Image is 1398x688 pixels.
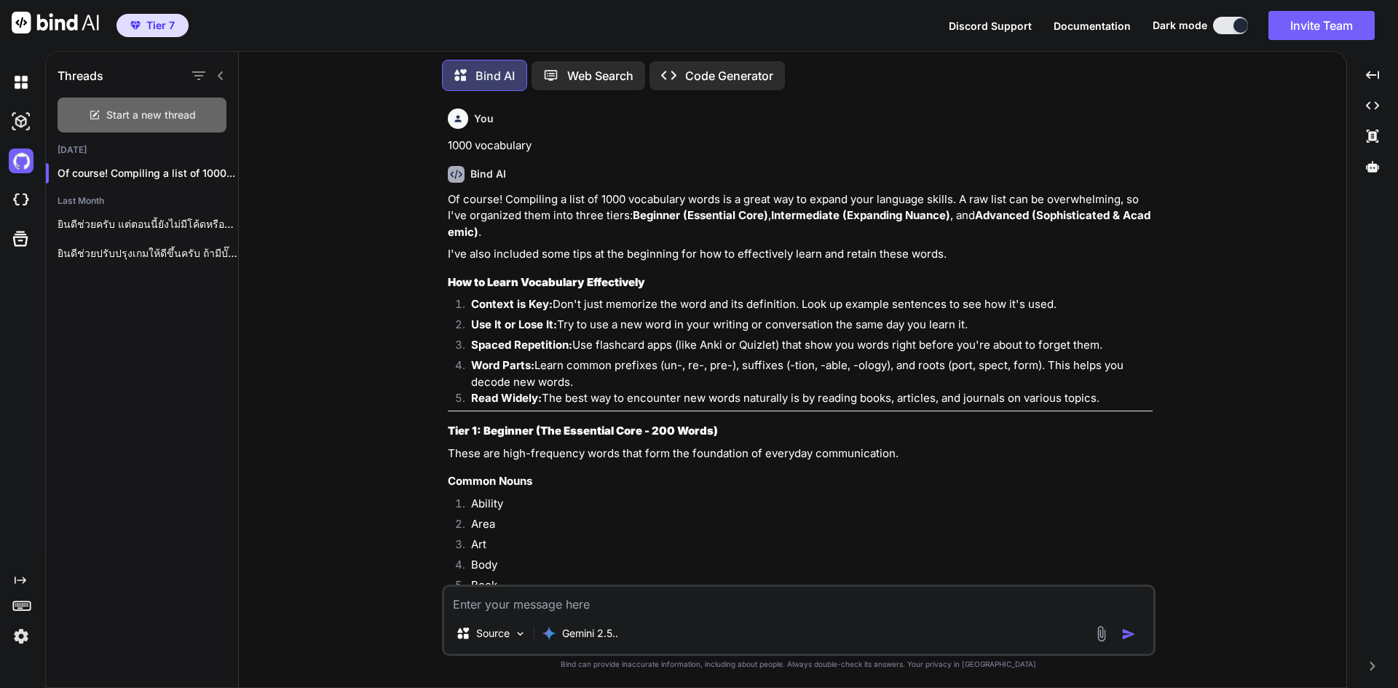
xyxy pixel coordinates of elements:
[130,21,141,30] img: premium
[58,217,238,232] p: ยินดีช่วยครับ แต่ตอนนี้ยังไม่มีโค้ดหรือรายละเอียดปัญหาให้ตรวจสอบ รบกวนส่งข้อมูลต่อไปนี้เพื่อที่ผม...
[448,138,1153,154] p: 1000 vocabulary
[476,626,510,641] p: Source
[46,144,238,156] h2: [DATE]
[448,275,645,289] strong: How to Learn Vocabulary Effectively
[459,296,1153,317] li: Don't just memorize the word and its definition. Look up example sentences to see how it's used.
[1054,18,1131,33] button: Documentation
[12,12,99,33] img: Bind AI
[9,149,33,173] img: githubLight
[471,317,557,331] strong: Use It or Lose It:
[471,391,542,405] strong: Read Widely:
[106,108,196,122] span: Start a new thread
[1268,11,1375,40] button: Invite Team
[1153,18,1207,33] span: Dark mode
[459,557,1153,577] li: Body
[459,496,1153,516] li: Ability
[474,111,494,126] h6: You
[949,18,1032,33] button: Discord Support
[567,67,633,84] p: Web Search
[771,208,950,222] strong: Intermediate (Expanding Nuance)
[459,577,1153,598] li: Book
[1093,625,1110,642] img: attachment
[442,659,1156,670] p: Bind can provide inaccurate information, including about people. Always double-check its answers....
[471,297,553,311] strong: Context is Key:
[459,390,1153,411] li: The best way to encounter new words naturally is by reading books, articles, and journals on vari...
[58,166,238,181] p: Of course! Compiling a list of 1000...
[9,624,33,649] img: settings
[46,195,238,207] h2: Last Month
[459,516,1153,537] li: Area
[459,337,1153,357] li: Use flashcard apps (like Anki or Quizlet) that show you words right before you're about to forget...
[633,208,768,222] strong: Beginner (Essential Core)
[471,358,534,372] strong: Word Parts:
[475,67,515,84] p: Bind AI
[9,70,33,95] img: chat
[116,14,189,37] button: premiumTier 7
[58,67,103,84] h1: Threads
[58,246,238,261] p: ยินดีช่วยปรับปรุงเกมให้ดีขึ้นครับ ถ้ามีบั๊กเยอะ แนะนำเริ่มจากเก็บข้อมูลให้ครบ แล้วค่อยไล่สาเหตุ–แ...
[470,167,506,181] h6: Bind AI
[146,18,175,33] span: Tier 7
[514,628,526,640] img: Pick Models
[9,188,33,213] img: darkCloudIdeIcon
[448,424,718,438] strong: Tier 1: Beginner (The Essential Core - 200 Words)
[471,338,572,352] strong: Spaced Repetition:
[448,246,1153,263] p: I've also included some tips at the beginning for how to effectively learn and retain these words.
[9,109,33,134] img: ai-studio
[459,537,1153,557] li: Art
[542,626,556,641] img: Gemini 2.5 Pro
[459,357,1153,390] li: Learn common prefixes (un-, re-, pre-), suffixes (-tion, -able, -ology), and roots (port, spect, ...
[562,626,618,641] p: Gemini 2.5..
[448,446,1153,462] p: These are high-frequency words that form the foundation of everyday communication.
[1121,627,1136,641] img: icon
[448,208,1150,239] strong: Advanced (Sophisticated & Academic)
[459,317,1153,337] li: Try to use a new word in your writing or conversation the same day you learn it.
[448,474,532,488] strong: Common Nouns
[448,191,1153,241] p: Of course! Compiling a list of 1000 vocabulary words is a great way to expand your language skill...
[685,67,773,84] p: Code Generator
[1054,20,1131,32] span: Documentation
[949,20,1032,32] span: Discord Support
